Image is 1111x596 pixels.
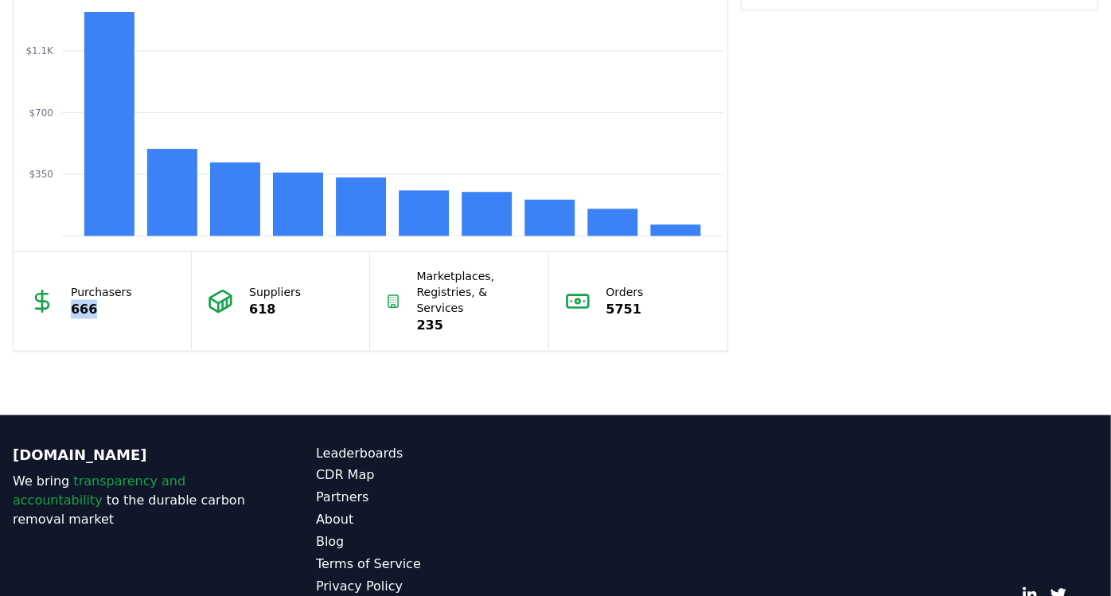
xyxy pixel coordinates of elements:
p: 618 [249,300,301,319]
p: We bring to the durable carbon removal market [13,473,252,530]
tspan: $1.1K [25,46,54,57]
p: 666 [71,300,132,319]
tspan: $700 [29,107,53,119]
p: 5751 [606,300,644,319]
span: transparency and accountability [13,474,185,508]
p: 235 [417,316,532,335]
a: About [316,511,555,530]
p: Suppliers [249,284,301,300]
p: [DOMAIN_NAME] [13,444,252,466]
a: Leaderboards [316,444,555,463]
a: Terms of Service [316,555,555,575]
tspan: $350 [29,169,53,181]
p: Marketplaces, Registries, & Services [417,268,532,316]
a: CDR Map [316,466,555,485]
p: Orders [606,284,644,300]
a: Partners [316,489,555,508]
p: Purchasers [71,284,132,300]
a: Blog [316,533,555,552]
